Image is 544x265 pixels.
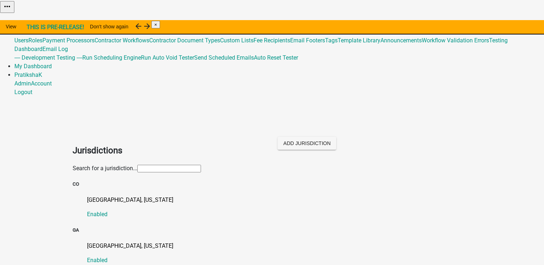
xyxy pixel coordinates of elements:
h5: GA [73,227,472,234]
a: [GEOGRAPHIC_DATA], [US_STATE]Enabled [87,196,472,219]
a: Admin [14,80,31,87]
a: Users [14,37,28,44]
a: Template Library [338,37,380,44]
a: Account [31,80,52,87]
a: Custom Lists [220,37,253,44]
i: arrow_forward [143,22,151,31]
a: Email Log [42,46,68,52]
p: [GEOGRAPHIC_DATA], [US_STATE] [87,242,472,250]
a: My Dashboard [14,63,52,70]
a: Auto Reset Tester [254,54,298,61]
p: Enabled [87,210,472,219]
a: PratikshaK [14,71,42,78]
a: Announcements [380,37,422,44]
a: Payment Processors [42,37,95,44]
a: Workflow Validation Errors [422,37,489,44]
a: Roles [28,37,42,44]
a: Admin [14,20,31,27]
a: Contractor Document Types [149,37,220,44]
div: PratikshaK [14,79,544,97]
a: Tags [325,37,338,44]
label: Search for a jurisdiction... [73,165,137,172]
p: [GEOGRAPHIC_DATA], [US_STATE] [87,196,472,204]
a: Send Scheduled Emails [194,54,254,61]
a: Run Auto Void Tester [141,54,194,61]
button: Add Jurisdiction [278,137,336,150]
h5: CO [73,181,472,188]
span: × [154,22,157,27]
strong: THIS IS PRE-RELEASE! [27,24,84,31]
a: [GEOGRAPHIC_DATA], [US_STATE]Enabled [87,242,472,265]
a: Logout [14,89,32,96]
button: Close [151,21,160,28]
button: Don't show again [84,20,134,33]
h2: Jurisdictions [73,144,267,157]
p: Enabled [87,256,472,265]
a: Email Footers [290,37,325,44]
div: Global201 [14,36,544,62]
i: more_horiz [3,2,12,11]
a: ---- Development Testing ---- [14,54,82,61]
a: Fee Recipients [253,37,290,44]
a: Contractor Workflows [95,37,149,44]
i: arrow_back [134,22,143,31]
a: Run Scheduling Engine [82,54,141,61]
